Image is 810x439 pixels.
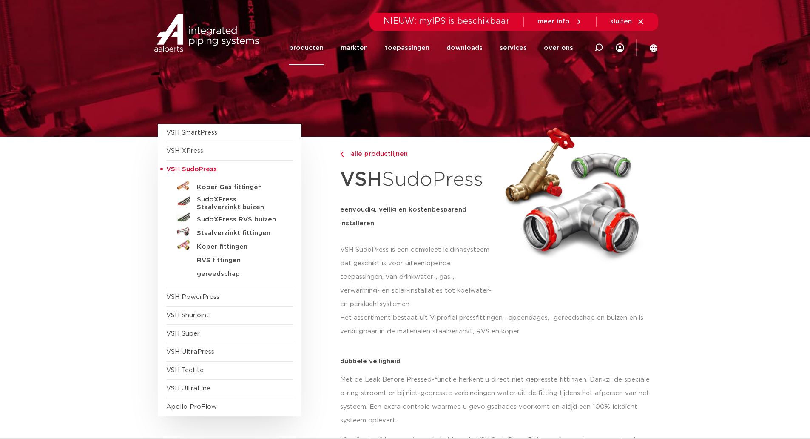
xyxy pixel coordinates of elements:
a: Koper fittingen [166,238,293,252]
a: services [500,31,527,65]
h1: SudoPress [340,164,494,196]
span: NIEUW: myIPS is beschikbaar [384,17,510,26]
h5: Koper fittingen [197,243,281,251]
a: VSH UltraLine [166,385,210,392]
a: toepassingen [385,31,429,65]
div: my IPS [616,31,624,65]
p: dubbele veiligheid [340,358,653,364]
span: meer info [537,18,570,25]
nav: Menu [289,31,573,65]
a: gereedschap [166,266,293,279]
a: downloads [446,31,483,65]
p: VSH SudoPress is een compleet leidingsysteem dat geschikt is voor uiteenlopende toepassingen, van... [340,243,494,311]
h5: Staalverzinkt fittingen [197,230,281,237]
h5: SudoXPress RVS buizen [197,216,281,224]
a: SudoXPress Staalverzinkt buizen [166,192,293,211]
a: SudoXPress RVS buizen [166,211,293,225]
p: Met de Leak Before Pressed-functie herkent u direct niet gepresste fittingen. Dankzij de speciale... [340,373,653,428]
strong: VSH [340,170,382,189]
a: Koper Gas fittingen [166,179,293,192]
a: VSH Tectite [166,367,204,373]
a: markten [341,31,368,65]
a: VSH Super [166,330,200,337]
p: Het assortiment bestaat uit V-profiel pressfittingen, -appendages, -gereedschap en buizen en is v... [340,311,653,339]
a: sluiten [610,18,645,26]
a: Staalverzinkt fittingen [166,225,293,238]
img: chevron-right.svg [340,152,344,157]
a: VSH UltraPress [166,349,214,355]
a: producten [289,31,324,65]
h5: gereedschap [197,270,281,278]
span: alle productlijnen [346,151,408,157]
a: VSH Shurjoint [166,312,209,318]
h5: SudoXPress Staalverzinkt buizen [197,196,281,211]
h5: Koper Gas fittingen [197,184,281,191]
a: VSH PowerPress [166,294,219,300]
a: alle productlijnen [340,149,494,159]
a: VSH XPress [166,148,203,154]
a: RVS fittingen [166,252,293,266]
a: over ons [544,31,573,65]
a: VSH SmartPress [166,129,217,136]
a: meer info [537,18,583,26]
h5: RVS fittingen [197,257,281,264]
a: Apollo ProFlow [166,404,217,410]
strong: eenvoudig, veilig en kostenbesparend installeren [340,207,466,227]
span: sluiten [610,18,632,25]
span: VSH SudoPress [166,166,217,172]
